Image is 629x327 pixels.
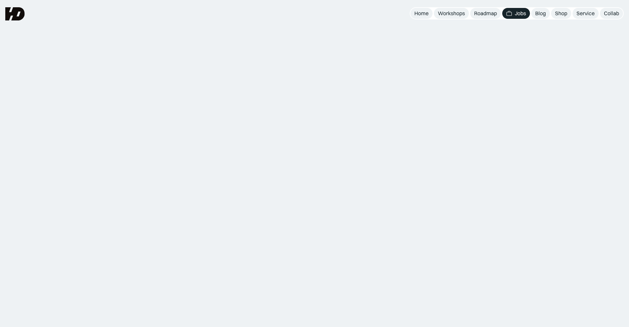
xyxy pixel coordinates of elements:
[414,10,429,17] div: Home
[531,8,550,19] a: Blog
[474,10,497,17] div: Roadmap
[434,8,469,19] a: Workshops
[410,8,433,19] a: Home
[555,10,567,17] div: Shop
[604,10,619,17] div: Collab
[438,10,465,17] div: Workshops
[470,8,501,19] a: Roadmap
[515,10,526,17] div: Jobs
[551,8,571,19] a: Shop
[573,8,599,19] a: Service
[535,10,546,17] div: Blog
[502,8,530,19] a: Jobs
[577,10,595,17] div: Service
[600,8,623,19] a: Collab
